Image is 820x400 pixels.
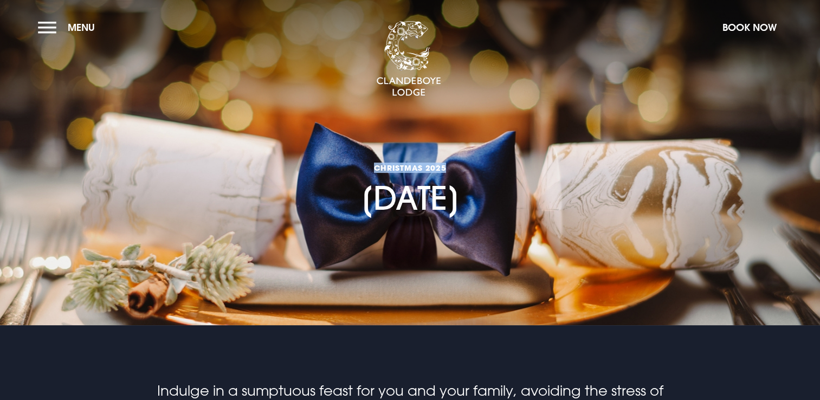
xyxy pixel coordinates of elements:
[38,16,100,39] button: Menu
[376,21,441,97] img: Clandeboye Lodge
[360,113,460,218] h1: [DATE]
[68,21,95,34] span: Menu
[717,16,782,39] button: Book Now
[360,163,460,173] span: CHRISTMAS 2025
